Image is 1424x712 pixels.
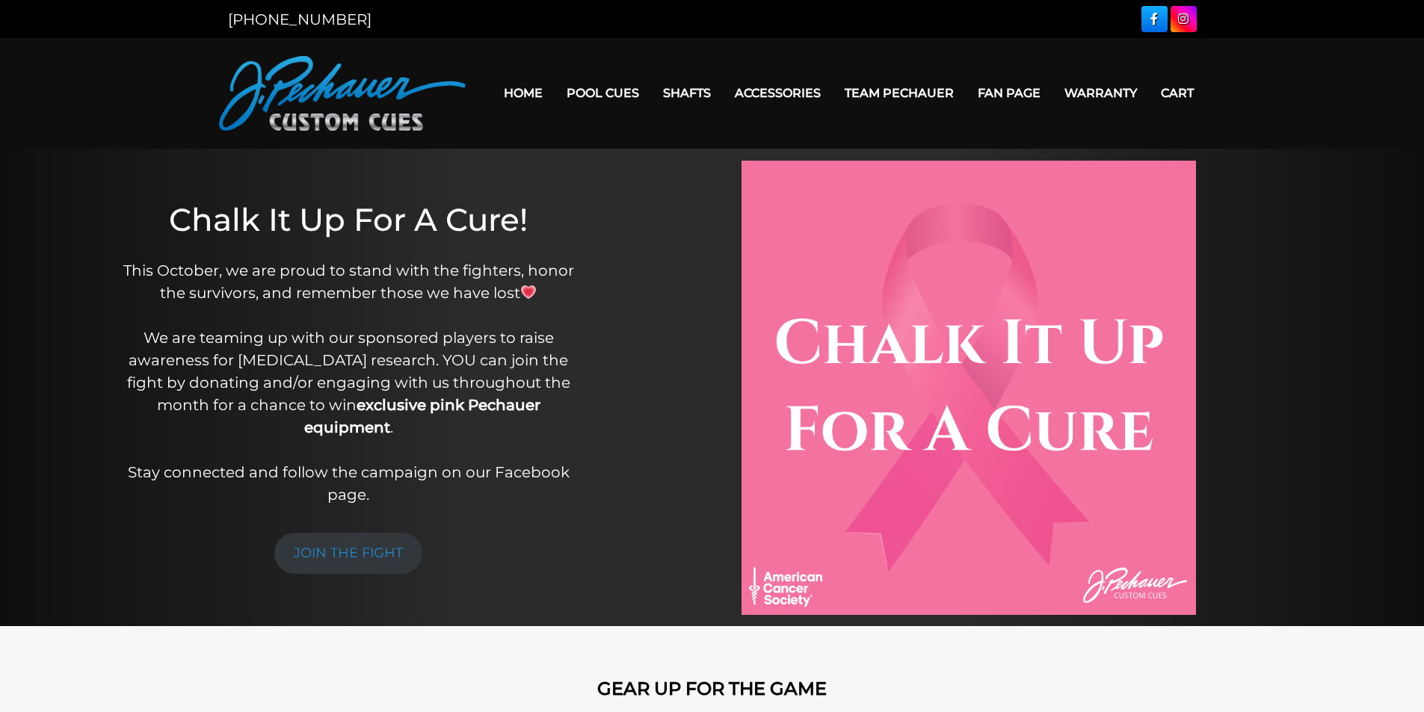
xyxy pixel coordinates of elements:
[597,678,827,699] strong: GEAR UP FOR THE GAME
[651,74,723,112] a: Shafts
[304,396,540,436] strong: exclusive pink Pechauer equipment
[492,74,555,112] a: Home
[966,74,1052,112] a: Fan Page
[521,285,536,300] img: 💗
[1149,74,1206,112] a: Cart
[274,533,422,574] a: JOIN THE FIGHT
[1052,74,1149,112] a: Warranty
[114,259,583,506] p: This October, we are proud to stand with the fighters, honor the survivors, and remember those we...
[228,10,372,28] a: [PHONE_NUMBER]
[723,74,833,112] a: Accessories
[114,201,583,238] h1: Chalk It Up For A Cure!
[219,56,466,131] img: Pechauer Custom Cues
[833,74,966,112] a: Team Pechauer
[555,74,651,112] a: Pool Cues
